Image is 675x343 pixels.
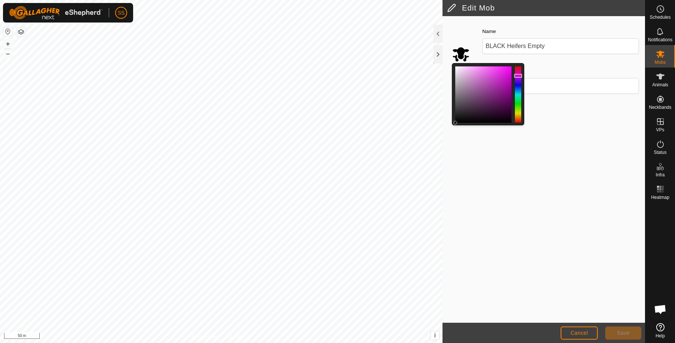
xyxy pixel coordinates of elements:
[118,9,125,17] span: SS
[651,195,669,200] span: Heatmap
[649,15,670,20] span: Schedules
[3,39,12,48] button: +
[192,333,220,340] a: Privacy Policy
[447,3,645,12] h2: Edit Mob
[656,128,664,132] span: VPs
[655,334,665,338] span: Help
[482,28,496,35] label: Name
[617,330,630,336] span: Save
[3,49,12,58] button: –
[645,320,675,341] a: Help
[229,333,251,340] a: Contact Us
[648,38,672,42] span: Notifications
[16,27,25,36] button: Map Layers
[654,150,666,155] span: Status
[431,331,439,340] button: i
[649,298,672,320] div: Open chat
[434,332,436,338] span: i
[649,105,671,110] span: Neckbands
[605,326,641,340] button: Save
[570,330,588,336] span: Cancel
[655,173,664,177] span: Infra
[561,326,598,340] button: Cancel
[655,60,666,65] span: Mobs
[652,83,668,87] span: Animals
[9,6,103,20] img: Gallagher Logo
[3,27,12,36] button: Reset Map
